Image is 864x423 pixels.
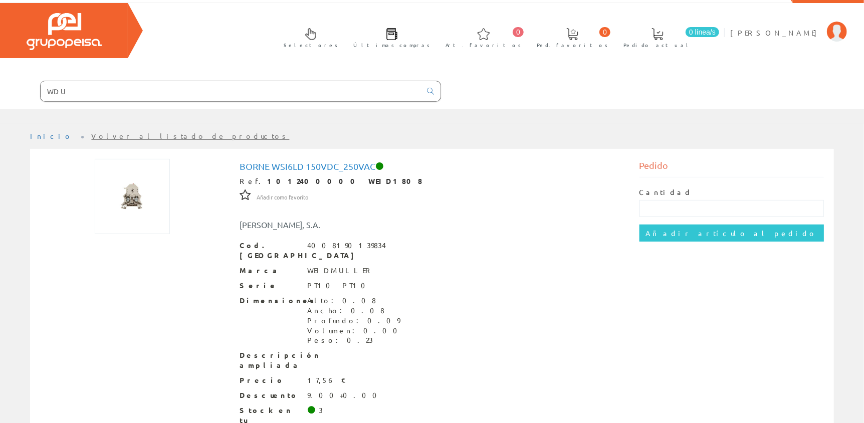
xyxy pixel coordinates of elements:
span: Serie [240,281,300,291]
span: Art. favoritos [446,40,521,50]
span: 0 línea/s [686,27,719,37]
span: Dimensiones [240,296,300,306]
h1: Borne Wsi6ld 150vdc_250vac [240,161,624,171]
span: 0 [599,27,610,37]
div: WEIDMULLER [308,266,374,276]
span: Añadir como favorito [257,193,309,201]
span: Ped. favoritos [537,40,608,50]
span: Últimas compras [353,40,430,50]
a: Volver al listado de productos [92,131,290,140]
img: Grupo Peisa [27,13,102,50]
a: Añadir como favorito [257,192,309,201]
a: Últimas compras [343,20,435,54]
div: Ancho: 0.08 [308,306,404,316]
span: Descripción ampliada [240,350,300,370]
a: [PERSON_NAME] [730,20,847,29]
span: 0 [513,27,524,37]
a: Selectores [274,20,343,54]
div: Ref. [240,176,624,186]
div: Volumen: 0.00 [308,326,404,336]
img: Foto artículo Borne Wsi6ld 150vdc_250vac (150x150) [95,159,170,234]
div: Profundo: 0.09 [308,316,404,326]
span: Descuento [240,390,300,400]
label: Cantidad [639,187,693,197]
div: Peso: 0.23 [308,335,404,345]
div: 9.00+0.00 [308,390,383,400]
strong: 1012400000 WEID1808 [268,176,423,185]
span: Selectores [284,40,338,50]
span: Cod. [GEOGRAPHIC_DATA] [240,241,300,261]
div: PT10 PT10 [308,281,372,291]
div: 17,56 € [308,375,347,385]
input: Añadir artículo al pedido [639,225,824,242]
div: 3 [319,405,323,415]
span: Precio [240,375,300,385]
div: Alto: 0.08 [308,296,404,306]
a: Inicio [30,131,73,140]
div: [PERSON_NAME], S.A. [233,219,466,231]
input: Buscar ... [41,81,421,101]
span: Marca [240,266,300,276]
span: Pedido actual [623,40,692,50]
span: [PERSON_NAME] [730,28,822,38]
div: 4008190139834 [308,241,386,251]
div: Pedido [639,159,824,177]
